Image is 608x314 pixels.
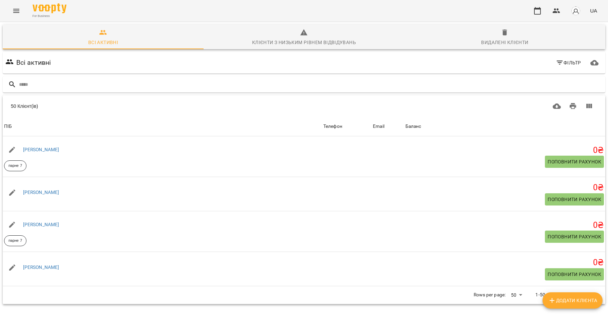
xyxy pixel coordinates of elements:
button: Додати клієнта [543,292,603,309]
div: Table Toolbar [3,95,605,117]
img: avatar_s.png [571,6,581,16]
img: Voopty Logo [33,3,66,13]
button: Поповнити рахунок [545,268,604,280]
p: парне 7 [8,238,22,244]
div: парне 7 [4,235,26,246]
div: Sort [405,122,421,131]
button: Друк [565,98,581,114]
span: Поповнити рахунок [548,195,601,203]
div: 50 Клієнт(ів) [11,103,293,110]
button: Menu [8,3,24,19]
div: Sort [4,122,12,131]
div: парне 7 [4,160,26,171]
div: Email [373,122,384,131]
a: [PERSON_NAME] [23,147,59,152]
span: UA [590,7,597,14]
span: ПІБ [4,122,321,131]
a: [PERSON_NAME] [23,190,59,195]
div: Sort [323,122,342,131]
span: Поповнити рахунок [548,158,601,166]
button: Вигляд колонок [581,98,597,114]
a: [PERSON_NAME] [23,222,59,227]
div: Телефон [323,122,342,131]
div: Видалені клієнти [481,38,528,46]
div: ПІБ [4,122,12,131]
h5: 0 ₴ [405,145,604,156]
button: Поповнити рахунок [545,193,604,205]
span: Фільтр [556,59,581,67]
div: 50 [508,290,525,300]
h5: 0 ₴ [405,182,604,193]
span: Баланс [405,122,604,131]
div: Клієнти з низьким рівнем відвідувань [252,38,356,46]
button: Поповнити рахунок [545,231,604,243]
p: парне 7 [8,163,22,169]
button: Завантажити CSV [549,98,565,114]
h5: 0 ₴ [405,257,604,268]
span: Поповнити рахунок [548,233,601,241]
span: For Business [33,14,66,18]
div: Всі активні [88,38,118,46]
div: Sort [373,122,384,131]
h5: 0 ₴ [405,220,604,231]
button: UA [587,4,600,17]
button: Поповнити рахунок [545,156,604,168]
p: Rows per page: [474,292,506,298]
a: [PERSON_NAME] [23,264,59,270]
span: Поповнити рахунок [548,270,601,278]
span: Телефон [323,122,370,131]
h6: Всі активні [16,57,51,68]
button: Фільтр [553,57,584,69]
p: 1-50 of 50 [535,292,557,298]
div: Баланс [405,122,421,131]
span: Додати клієнта [548,296,597,305]
span: Email [373,122,402,131]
